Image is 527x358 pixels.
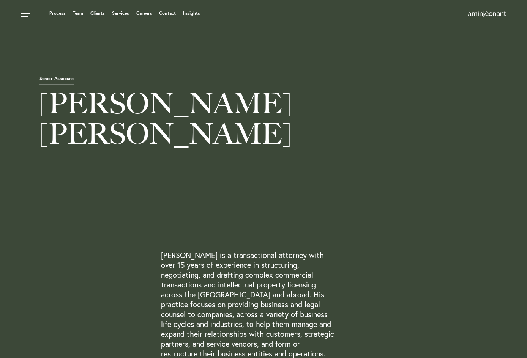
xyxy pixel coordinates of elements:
[112,11,129,16] a: Services
[49,11,66,16] a: Process
[468,11,506,17] a: Home
[73,11,83,16] a: Team
[39,76,74,85] span: Senior Associate
[183,11,200,16] a: Insights
[90,11,105,16] a: Clients
[159,11,176,16] a: Contact
[468,11,506,17] img: Amini & Conant
[136,11,152,16] a: Careers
